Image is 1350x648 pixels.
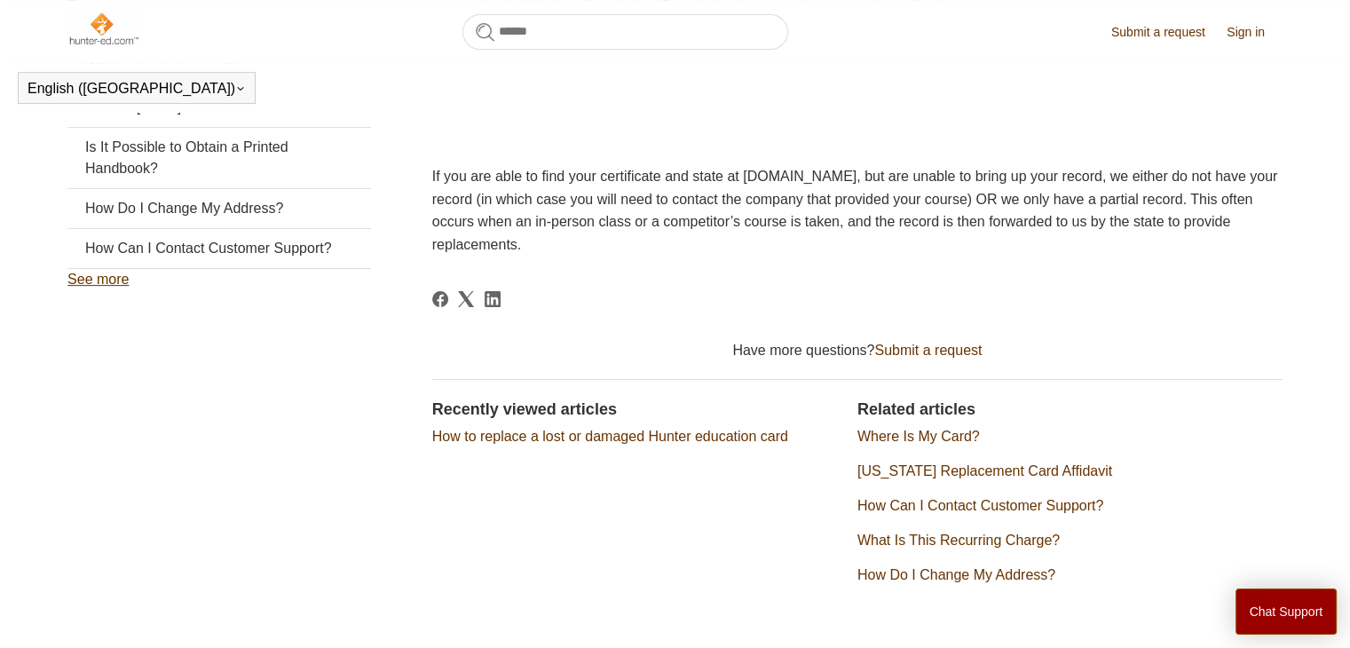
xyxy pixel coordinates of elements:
a: See more [67,272,129,287]
a: LinkedIn [485,291,501,307]
a: How Can I Contact Customer Support? [67,229,371,268]
button: English ([GEOGRAPHIC_DATA]) [28,81,246,97]
svg: Share this page on LinkedIn [485,291,501,307]
h2: Recently viewed articles [432,398,840,422]
a: Submit a request [874,343,982,358]
svg: Share this page on Facebook [432,291,448,307]
a: How to replace a lost or damaged Hunter education card [432,429,788,444]
a: How Do I Change My Address? [67,189,371,228]
h2: Related articles [857,398,1283,422]
a: What Is This Recurring Charge? [857,533,1060,548]
input: Search [462,14,788,50]
img: Hunter-Ed Help Center home page [67,11,139,46]
a: Sign in [1227,23,1283,42]
a: [US_STATE] Replacement Card Affidavit [857,463,1112,478]
a: X Corp [458,291,474,307]
svg: Share this page on X Corp [458,291,474,307]
a: How Do I Change My Address? [857,567,1055,582]
button: Chat Support [1236,589,1338,635]
a: How Can I Contact Customer Support? [857,498,1103,513]
a: Facebook [432,291,448,307]
span: If you are able to find your certificate and state at [DOMAIN_NAME], but are unable to bring up y... [432,169,1278,252]
a: Submit a request [1111,23,1223,42]
div: Have more questions? [432,340,1283,361]
a: Where Is My Card? [857,429,980,444]
a: Is It Possible to Obtain a Printed Handbook? [67,128,371,188]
